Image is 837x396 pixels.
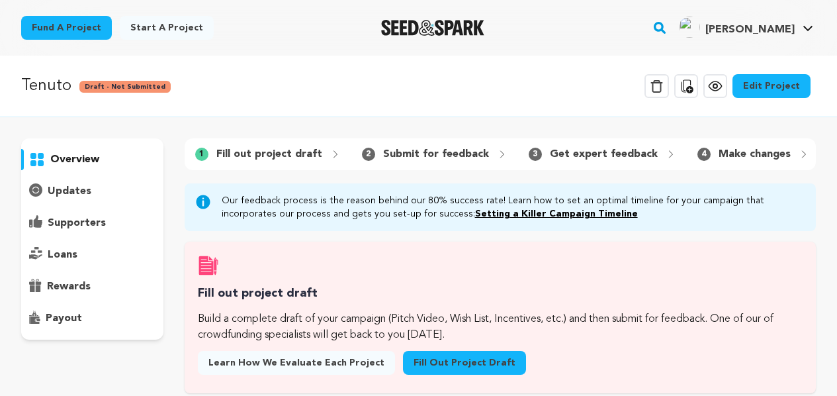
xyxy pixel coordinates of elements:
button: loans [21,244,163,266]
img: Seed&Spark Logo Dark Mode [381,20,485,36]
img: ACg8ocIHTCN_-000ZewWncKn1rsO7JUmdt2qFS4pdFjXspgTi14_LIdT=s96-c [679,17,700,38]
span: 1 [195,148,208,161]
a: Fill out project draft [403,351,526,375]
p: Tenuto [21,74,71,98]
a: Learn how we evaluate each project [198,351,395,375]
p: payout [46,311,82,326]
p: Build a complete draft of your campaign (Pitch Video, Wish List, Incentives, etc.) and then submi... [198,311,803,343]
button: payout [21,308,163,329]
div: Gendron R.'s Profile [679,17,795,38]
p: Our feedback process is the reason behind our 80% success rate! Learn how to set an optimal timel... [222,194,805,221]
p: updates [48,183,91,199]
a: Start a project [120,16,214,40]
p: rewards [47,279,91,295]
span: 3 [529,148,542,161]
button: supporters [21,213,163,234]
p: Make changes [719,146,791,162]
a: Gendron R.'s Profile [676,14,816,38]
button: updates [21,181,163,202]
a: Seed&Spark Homepage [381,20,485,36]
a: Fund a project [21,16,112,40]
p: Submit for feedback [383,146,489,162]
p: overview [50,152,99,168]
p: Fill out project draft [216,146,322,162]
span: Gendron R.'s Profile [676,14,816,42]
span: Draft - Not Submitted [79,81,171,93]
h3: Fill out project draft [198,284,803,303]
button: overview [21,149,163,170]
p: loans [48,247,77,263]
span: 4 [697,148,711,161]
span: [PERSON_NAME] [705,25,795,35]
a: Edit Project [732,74,811,98]
a: Setting a Killer Campaign Timeline [475,209,638,219]
button: rewards [21,276,163,297]
span: 2 [362,148,375,161]
p: supporters [48,215,106,231]
p: Get expert feedback [550,146,658,162]
span: Learn how we evaluate each project [208,356,384,370]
